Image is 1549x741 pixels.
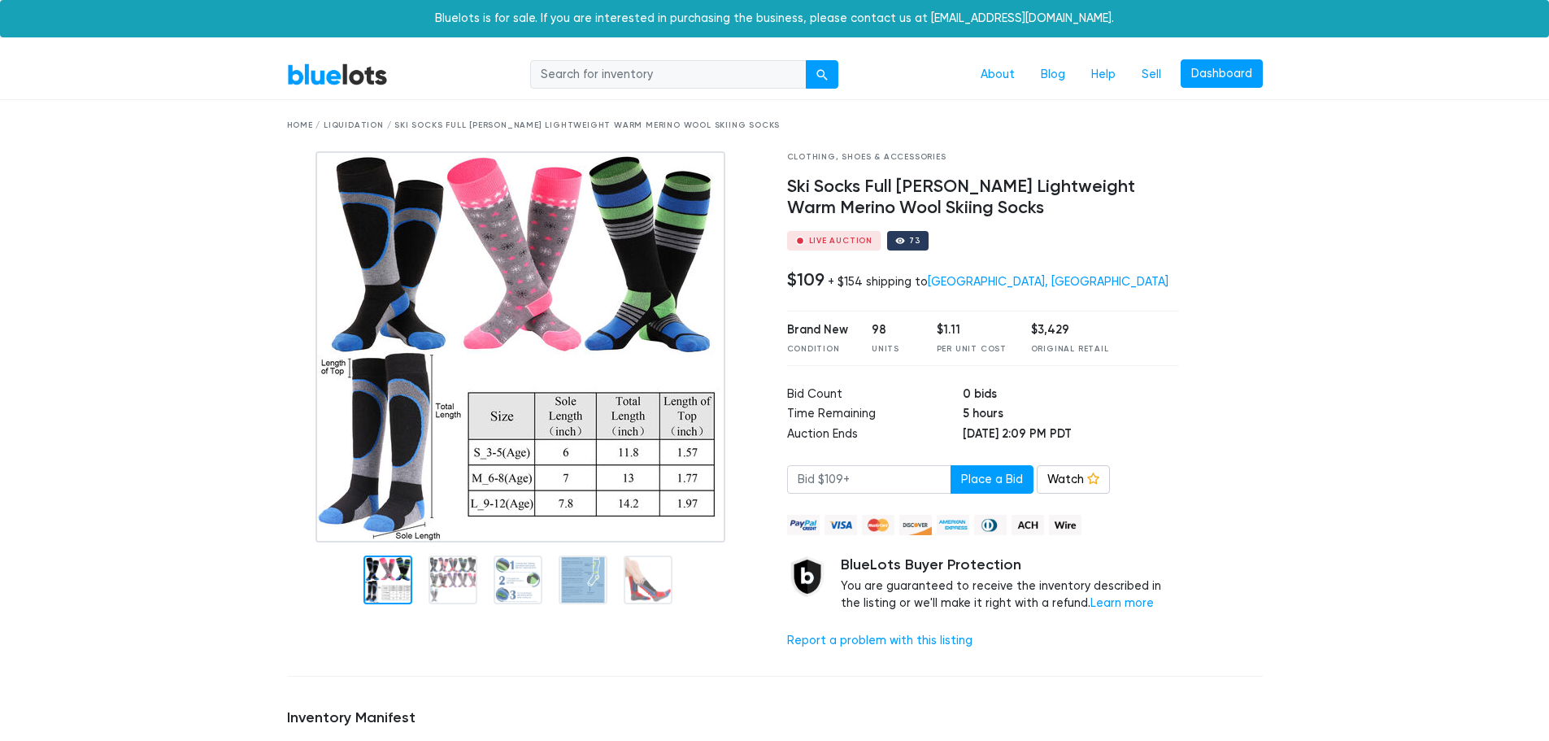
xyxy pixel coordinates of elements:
img: diners_club-c48f30131b33b1bb0e5d0e2dbd43a8bea4cb12cb2961413e2f4250e06c020426.png [974,515,1007,535]
td: 5 hours [963,405,1179,425]
a: Help [1078,59,1129,90]
div: Original Retail [1031,343,1109,355]
div: Units [872,343,912,355]
div: You are guaranteed to receive the inventory described in the listing or we'll make it right with ... [841,556,1180,612]
td: Auction Ends [787,425,963,446]
a: Sell [1129,59,1174,90]
a: [GEOGRAPHIC_DATA], [GEOGRAPHIC_DATA] [928,275,1168,289]
div: $1.11 [937,321,1007,339]
div: Live Auction [809,237,873,245]
img: paypal_credit-80455e56f6e1299e8d57f40c0dcee7b8cd4ae79b9eccbfc37e2480457ba36de9.png [787,515,820,535]
div: Clothing, Shoes & Accessories [787,151,1180,163]
input: Bid $109+ [787,465,951,495]
img: buyer_protection_shield-3b65640a83011c7d3ede35a8e5a80bfdfaa6a97447f0071c1475b91a4b0b3d01.png [787,556,828,597]
div: $3,429 [1031,321,1109,339]
input: Search for inventory [530,60,807,89]
td: 0 bids [963,386,1179,406]
img: wire-908396882fe19aaaffefbd8e17b12f2f29708bd78693273c0e28e3a24408487f.png [1049,515,1081,535]
img: ach-b7992fed28a4f97f893c574229be66187b9afb3f1a8d16a4691d3d3140a8ab00.png [1012,515,1044,535]
div: 98 [872,321,912,339]
a: Blog [1028,59,1078,90]
div: Condition [787,343,848,355]
a: BlueLots [287,63,388,86]
h4: $109 [787,269,825,290]
td: Time Remaining [787,405,963,425]
a: Learn more [1090,596,1154,610]
img: visa-79caf175f036a155110d1892330093d4c38f53c55c9ec9e2c3a54a56571784bb.png [825,515,857,535]
div: Per Unit Cost [937,343,1007,355]
div: Home / Liquidation / Ski Socks Full [PERSON_NAME] Lightweight Warm Merino Wool Skiing Socks [287,120,1263,132]
a: Report a problem with this listing [787,634,972,647]
a: About [968,59,1028,90]
button: Place a Bid [951,465,1033,495]
img: mastercard-42073d1d8d11d6635de4c079ffdb20a4f30a903dc55d1612383a1b395dd17f39.png [862,515,894,535]
a: Watch [1037,465,1110,495]
h5: Inventory Manifest [287,709,1263,727]
div: Brand New [787,321,848,339]
a: Dashboard [1181,59,1263,89]
img: discover-82be18ecfda2d062aad2762c1ca80e2d36a4073d45c9e0ffae68cd515fbd3d32.png [899,515,932,535]
td: Bid Count [787,386,963,406]
div: + $154 shipping to [828,275,1168,289]
h5: BlueLots Buyer Protection [841,556,1180,574]
td: [DATE] 2:09 PM PDT [963,425,1179,446]
img: f5295161-0768-4852-987e-dc998582f96b-1713142476.jpg [315,151,725,543]
img: american_express-ae2a9f97a040b4b41f6397f7637041a5861d5f99d0716c09922aba4e24c8547d.png [937,515,969,535]
h4: Ski Socks Full [PERSON_NAME] Lightweight Warm Merino Wool Skiing Socks [787,177,1180,219]
div: 73 [909,237,920,245]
